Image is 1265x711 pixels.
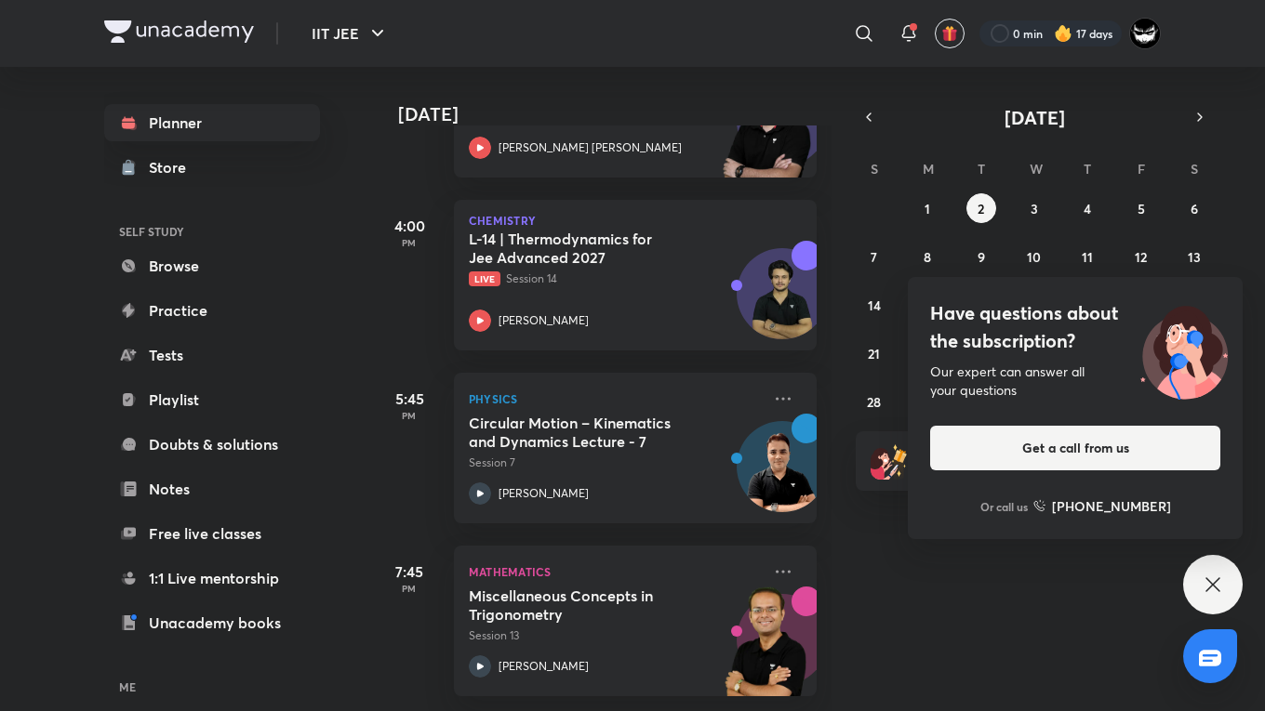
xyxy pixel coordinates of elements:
abbr: Saturday [1191,160,1198,178]
img: unacademy [714,68,817,196]
abbr: September 1, 2025 [925,200,930,217]
button: September 8, 2025 [912,242,942,271]
button: September 9, 2025 [966,242,996,271]
img: ttu_illustration_new.svg [1125,299,1243,400]
p: Session 7 [469,454,761,471]
abbr: September 10, 2025 [1027,248,1041,266]
h5: 7:45 [372,560,446,583]
button: September 6, 2025 [1179,193,1209,223]
button: [DATE] [882,104,1187,130]
abbr: September 11, 2025 [1082,248,1093,266]
h4: Have questions about the subscription? [930,299,1220,355]
a: Planner [104,104,320,141]
abbr: September 9, 2025 [978,248,985,266]
h5: 4:00 [372,215,446,237]
button: September 11, 2025 [1072,242,1102,271]
div: Store [149,156,197,178]
button: IIT JEE [300,15,400,52]
img: streak [1054,24,1072,43]
p: [PERSON_NAME] [PERSON_NAME] [499,139,682,156]
img: Avatar [738,431,827,520]
img: avatar [941,25,958,42]
a: Practice [104,292,320,329]
abbr: Friday [1138,160,1145,178]
a: Unacademy books [104,604,320,641]
img: Avatar [738,258,827,348]
p: PM [372,583,446,594]
abbr: September 28, 2025 [867,393,881,411]
p: [PERSON_NAME] [499,312,589,329]
a: 1:1 Live mentorship [104,560,320,597]
span: [DATE] [1005,105,1065,130]
abbr: Wednesday [1030,160,1043,178]
button: September 1, 2025 [912,193,942,223]
a: Free live classes [104,515,320,552]
a: Notes [104,470,320,507]
h6: ME [104,671,320,703]
p: Session 13 [469,627,761,644]
abbr: September 21, 2025 [868,345,880,362]
a: Store [104,149,320,186]
a: Tests [104,336,320,374]
button: September 14, 2025 [859,290,889,320]
button: September 21, 2025 [859,338,889,368]
a: [PHONE_NUMBER] [1033,496,1171,516]
p: PM [372,410,446,421]
p: Session 14 [469,270,761,287]
p: Or call us [980,498,1028,515]
img: ARSH Khan [1129,18,1161,49]
p: [PERSON_NAME] [499,658,589,675]
p: Physics [469,388,761,410]
button: September 5, 2025 [1126,193,1156,223]
h4: [DATE] [398,103,835,125]
abbr: Tuesday [978,160,985,178]
h5: Miscellaneous Concepts in Trigonometry [469,586,700,624]
button: avatar [935,19,965,48]
abbr: Monday [923,160,934,178]
a: Browse [104,247,320,284]
button: Get a call from us [930,426,1220,470]
abbr: September 14, 2025 [868,296,881,314]
a: Doubts & solutions [104,426,320,463]
abbr: September 5, 2025 [1138,200,1145,217]
abbr: September 3, 2025 [1031,200,1038,217]
h5: Circular Motion – Kinematics and Dynamics Lecture - 7 [469,414,700,451]
abbr: September 12, 2025 [1135,248,1147,266]
abbr: Sunday [871,160,878,178]
button: September 12, 2025 [1126,242,1156,271]
abbr: September 7, 2025 [871,248,877,266]
abbr: September 2, 2025 [978,200,984,217]
button: September 4, 2025 [1072,193,1102,223]
abbr: Thursday [1084,160,1091,178]
p: PM [372,237,446,248]
h6: SELF STUDY [104,216,320,247]
p: Mathematics [469,560,761,583]
button: September 3, 2025 [1019,193,1049,223]
button: September 10, 2025 [1019,242,1049,271]
abbr: September 4, 2025 [1084,200,1091,217]
a: Playlist [104,381,320,418]
button: September 13, 2025 [1179,242,1209,271]
p: [PERSON_NAME] [499,485,589,502]
img: referral [871,442,908,480]
h5: L-14 | Thermodynamics for Jee Advanced 2027 [469,230,700,267]
button: September 2, 2025 [966,193,996,223]
p: Chemistry [469,215,802,226]
abbr: September 8, 2025 [924,248,931,266]
button: September 28, 2025 [859,387,889,416]
h6: [PHONE_NUMBER] [1052,496,1171,516]
abbr: September 6, 2025 [1191,200,1198,217]
img: Company Logo [104,20,254,43]
abbr: September 13, 2025 [1188,248,1201,266]
a: Company Logo [104,20,254,47]
div: Our expert can answer all your questions [930,362,1220,400]
span: Live [469,271,500,286]
h5: 5:45 [372,388,446,410]
button: September 7, 2025 [859,242,889,271]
